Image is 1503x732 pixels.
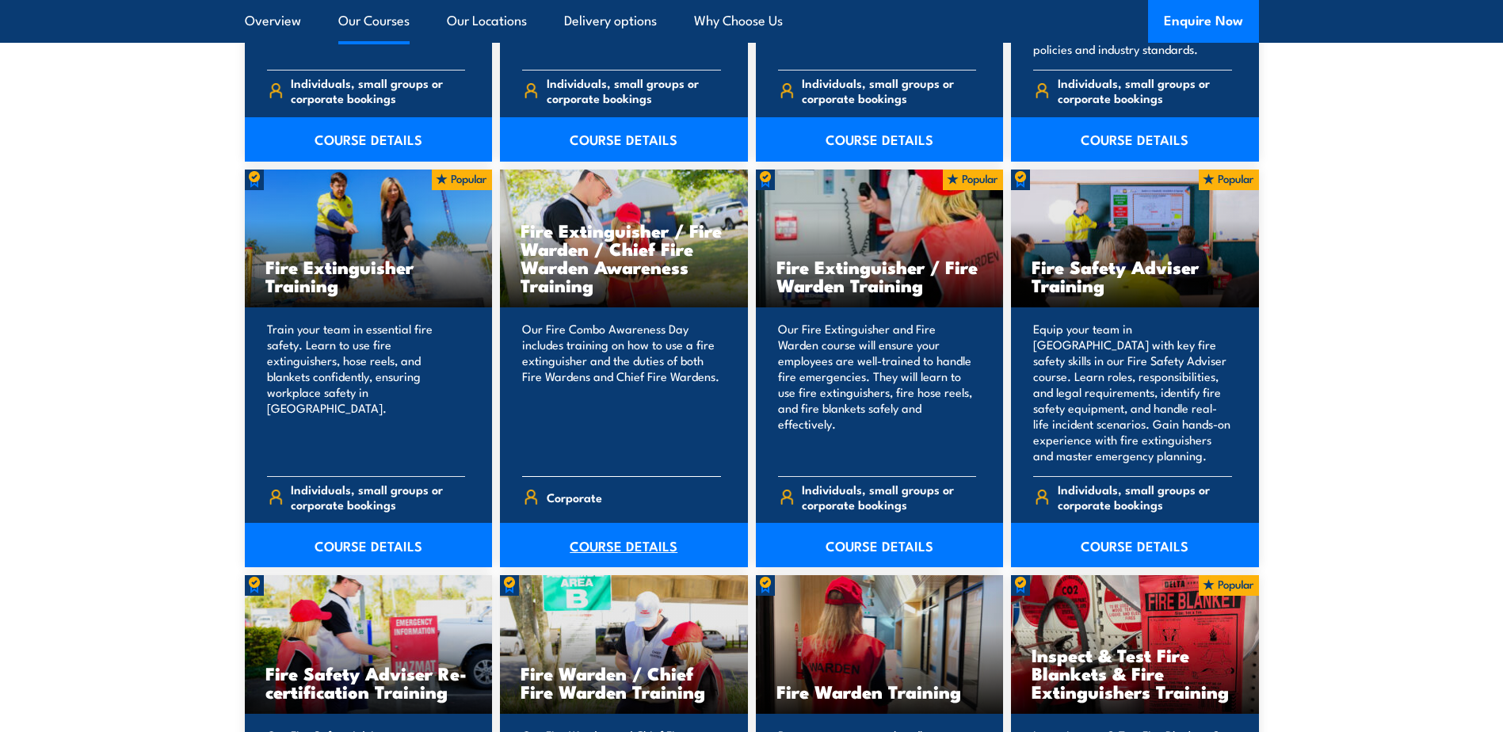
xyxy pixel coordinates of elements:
span: Individuals, small groups or corporate bookings [291,75,465,105]
span: Individuals, small groups or corporate bookings [802,482,976,512]
h3: Fire Warden / Chief Fire Warden Training [521,664,727,700]
h3: Fire Safety Adviser Re-certification Training [265,664,472,700]
a: COURSE DETAILS [500,117,748,162]
span: Individuals, small groups or corporate bookings [1058,75,1232,105]
span: Individuals, small groups or corporate bookings [1058,482,1232,512]
h3: Fire Safety Adviser Training [1032,257,1238,294]
h3: Fire Warden Training [776,682,983,700]
span: Individuals, small groups or corporate bookings [802,75,976,105]
a: COURSE DETAILS [1011,523,1259,567]
a: COURSE DETAILS [245,523,493,567]
span: Individuals, small groups or corporate bookings [291,482,465,512]
p: Our Fire Combo Awareness Day includes training on how to use a fire extinguisher and the duties o... [522,321,721,463]
h3: Inspect & Test Fire Blankets & Fire Extinguishers Training [1032,646,1238,700]
a: COURSE DETAILS [756,523,1004,567]
p: Equip your team in [GEOGRAPHIC_DATA] with key fire safety skills in our Fire Safety Adviser cours... [1033,321,1232,463]
a: COURSE DETAILS [245,117,493,162]
p: Our Fire Extinguisher and Fire Warden course will ensure your employees are well-trained to handl... [778,321,977,463]
a: COURSE DETAILS [500,523,748,567]
p: Train your team in essential fire safety. Learn to use fire extinguishers, hose reels, and blanke... [267,321,466,463]
a: COURSE DETAILS [756,117,1004,162]
h3: Fire Extinguisher / Fire Warden / Chief Fire Warden Awareness Training [521,221,727,294]
span: Corporate [547,485,602,509]
h3: Fire Extinguisher / Fire Warden Training [776,257,983,294]
span: Individuals, small groups or corporate bookings [547,75,721,105]
h3: Fire Extinguisher Training [265,257,472,294]
a: COURSE DETAILS [1011,117,1259,162]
